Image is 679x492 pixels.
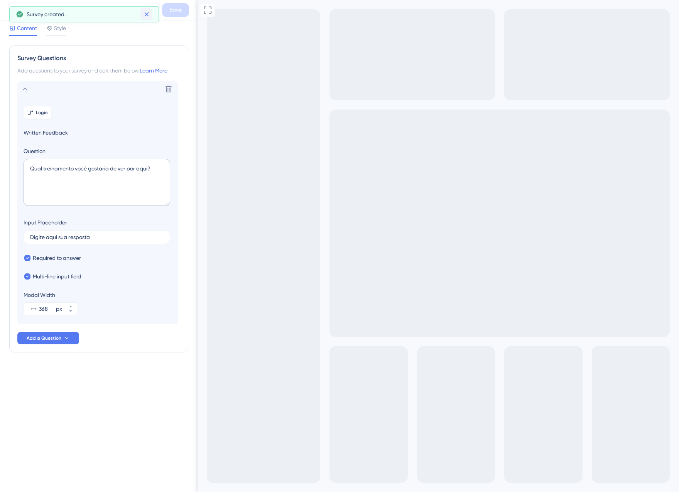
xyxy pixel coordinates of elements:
span: Logic [36,110,48,116]
div: Modal Width [24,290,78,300]
button: Submit survey [58,75,84,85]
span: Required to answer [33,253,81,263]
button: px [64,309,78,315]
button: Save [162,3,189,17]
div: Survey Questions [17,54,180,63]
input: px [39,304,54,313]
span: Survey created. [27,10,66,19]
div: Input Placeholder [24,218,67,227]
span: Style [54,24,66,33]
label: Question [24,147,172,156]
input: Type a placeholder [30,234,164,240]
div: px [56,304,62,313]
span: Content [17,24,37,33]
div: Close survey [127,6,136,15]
textarea: Qual treinamento você gostaria de ver por aqui? [24,159,170,206]
button: Logic [24,106,51,119]
button: px [64,303,78,309]
div: Add questions to your survey and edit them below. [17,66,180,75]
span: Add a Question [27,335,61,341]
div: New Survey [25,5,142,15]
span: Multi-line input field [33,272,81,281]
span: Written Feedback [24,128,172,137]
div: Qual treinamento você gostaria de ver por aqui? [9,20,136,29]
button: Add a Question [17,332,79,344]
a: Learn More [140,67,167,74]
span: Save [169,5,182,15]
